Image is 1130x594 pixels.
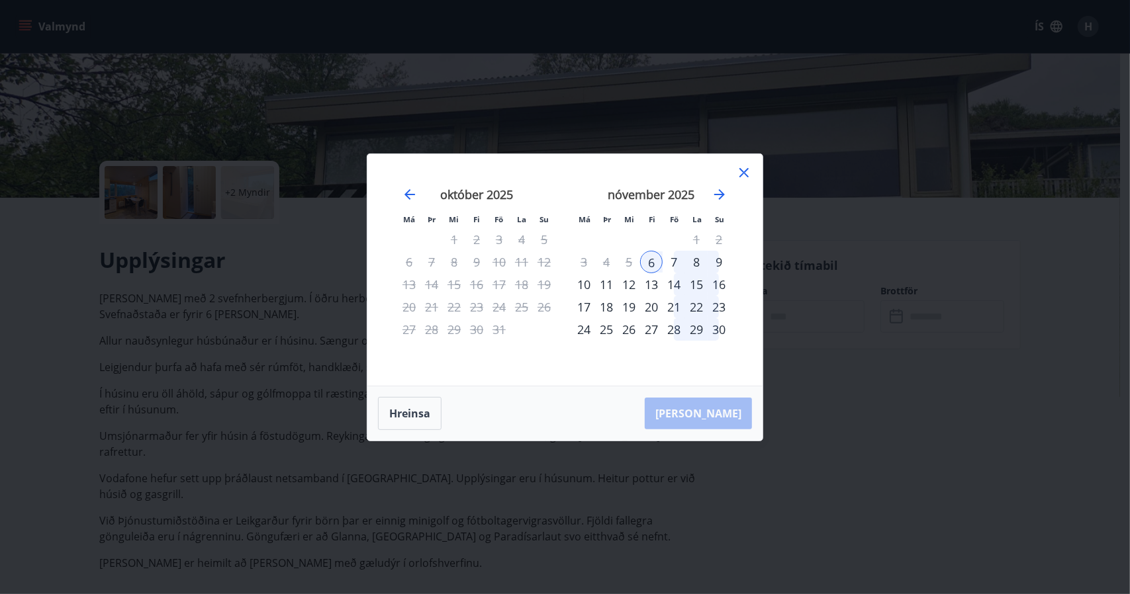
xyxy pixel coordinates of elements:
[595,318,618,341] td: Choose þriðjudagur, 25. nóvember 2025 as your check-out date. It’s available.
[618,273,640,296] div: 12
[533,296,555,318] td: Not available. sunnudagur, 26. október 2025
[663,318,685,341] td: Choose föstudagur, 28. nóvember 2025 as your check-out date. It’s available.
[640,318,663,341] div: 27
[663,251,685,273] div: 7
[428,214,436,224] small: Þr
[618,318,640,341] div: 26
[685,296,708,318] div: 22
[443,296,465,318] td: Not available. miðvikudagur, 22. október 2025
[473,214,480,224] small: Fi
[685,318,708,341] div: 29
[618,273,640,296] td: Choose miðvikudagur, 12. nóvember 2025 as your check-out date. It’s available.
[708,296,730,318] div: 23
[573,318,595,341] td: Choose mánudagur, 24. nóvember 2025 as your check-out date. It’s available.
[465,273,488,296] td: Not available. fimmtudagur, 16. október 2025
[540,214,549,224] small: Su
[573,273,595,296] td: Choose mánudagur, 10. nóvember 2025 as your check-out date. It’s available.
[510,228,533,251] td: Not available. laugardagur, 4. október 2025
[685,228,708,251] td: Not available. laugardagur, 1. nóvember 2025
[663,273,685,296] div: 14
[640,251,663,273] td: Selected as start date. fimmtudagur, 6. nóvember 2025
[449,214,459,224] small: Mi
[640,318,663,341] td: Choose fimmtudagur, 27. nóvember 2025 as your check-out date. It’s available.
[398,251,420,273] td: Not available. mánudagur, 6. október 2025
[708,318,730,341] div: 30
[378,397,442,430] button: Hreinsa
[488,228,510,251] td: Not available. föstudagur, 3. október 2025
[708,251,730,273] td: Choose sunnudagur, 9. nóvember 2025 as your check-out date. It’s available.
[640,296,663,318] td: Choose fimmtudagur, 20. nóvember 2025 as your check-out date. It’s available.
[488,296,510,318] td: Not available. föstudagur, 24. október 2025
[420,251,443,273] td: Not available. þriðjudagur, 7. október 2025
[608,187,695,202] strong: nóvember 2025
[517,214,526,224] small: La
[573,273,595,296] div: 10
[685,251,708,273] div: 8
[595,273,618,296] div: 11
[402,187,418,202] div: Move backward to switch to the previous month.
[595,318,618,341] div: 25
[465,296,488,318] td: Not available. fimmtudagur, 23. október 2025
[685,296,708,318] td: Choose laugardagur, 22. nóvember 2025 as your check-out date. It’s available.
[663,318,685,341] div: 28
[443,273,465,296] td: Not available. miðvikudagur, 15. október 2025
[692,214,702,224] small: La
[465,251,488,273] td: Not available. fimmtudagur, 9. október 2025
[488,251,510,273] td: Not available. föstudagur, 10. október 2025
[383,170,747,370] div: Calendar
[663,273,685,296] td: Choose föstudagur, 14. nóvember 2025 as your check-out date. It’s available.
[671,214,679,224] small: Fö
[618,251,640,273] td: Not available. miðvikudagur, 5. nóvember 2025
[603,214,611,224] small: Þr
[488,251,510,273] div: Aðeins útritun í boði
[663,251,685,273] td: Choose föstudagur, 7. nóvember 2025 as your check-out date. It’s available.
[685,273,708,296] td: Choose laugardagur, 15. nóvember 2025 as your check-out date. It’s available.
[579,214,590,224] small: Má
[488,273,510,296] td: Not available. föstudagur, 17. október 2025
[685,251,708,273] td: Choose laugardagur, 8. nóvember 2025 as your check-out date. It’s available.
[595,251,618,273] td: Not available. þriðjudagur, 4. nóvember 2025
[510,251,533,273] td: Not available. laugardagur, 11. október 2025
[510,273,533,296] td: Not available. laugardagur, 18. október 2025
[440,187,513,202] strong: október 2025
[510,296,533,318] td: Not available. laugardagur, 25. október 2025
[708,296,730,318] td: Choose sunnudagur, 23. nóvember 2025 as your check-out date. It’s available.
[595,273,618,296] td: Choose þriðjudagur, 11. nóvember 2025 as your check-out date. It’s available.
[573,318,595,341] div: 24
[443,228,465,251] td: Not available. miðvikudagur, 1. október 2025
[625,214,635,224] small: Mi
[573,296,595,318] div: 17
[708,251,730,273] div: 9
[649,214,655,224] small: Fi
[420,273,443,296] td: Not available. þriðjudagur, 14. október 2025
[573,251,595,273] td: Not available. mánudagur, 3. nóvember 2025
[488,296,510,318] div: Aðeins útritun í boði
[618,318,640,341] td: Choose miðvikudagur, 26. nóvember 2025 as your check-out date. It’s available.
[618,296,640,318] td: Choose miðvikudagur, 19. nóvember 2025 as your check-out date. It’s available.
[533,228,555,251] td: Not available. sunnudagur, 5. október 2025
[708,273,730,296] td: Choose sunnudagur, 16. nóvember 2025 as your check-out date. It’s available.
[488,318,510,341] td: Not available. föstudagur, 31. október 2025
[712,187,728,202] div: Move forward to switch to the next month.
[618,296,640,318] div: 19
[640,296,663,318] div: 20
[573,296,595,318] td: Choose mánudagur, 17. nóvember 2025 as your check-out date. It’s available.
[708,228,730,251] td: Not available. sunnudagur, 2. nóvember 2025
[465,228,488,251] td: Not available. fimmtudagur, 2. október 2025
[715,214,724,224] small: Su
[420,296,443,318] td: Not available. þriðjudagur, 21. október 2025
[403,214,415,224] small: Má
[663,296,685,318] td: Choose föstudagur, 21. nóvember 2025 as your check-out date. It’s available.
[595,296,618,318] div: 18
[708,318,730,341] td: Choose sunnudagur, 30. nóvember 2025 as your check-out date. It’s available.
[663,296,685,318] div: 21
[533,251,555,273] td: Not available. sunnudagur, 12. október 2025
[398,296,420,318] td: Not available. mánudagur, 20. október 2025
[640,273,663,296] td: Choose fimmtudagur, 13. nóvember 2025 as your check-out date. It’s available.
[685,318,708,341] td: Choose laugardagur, 29. nóvember 2025 as your check-out date. It’s available.
[708,273,730,296] div: 16
[420,318,443,341] td: Not available. þriðjudagur, 28. október 2025
[595,296,618,318] td: Choose þriðjudagur, 18. nóvember 2025 as your check-out date. It’s available.
[533,273,555,296] td: Not available. sunnudagur, 19. október 2025
[443,251,465,273] td: Not available. miðvikudagur, 8. október 2025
